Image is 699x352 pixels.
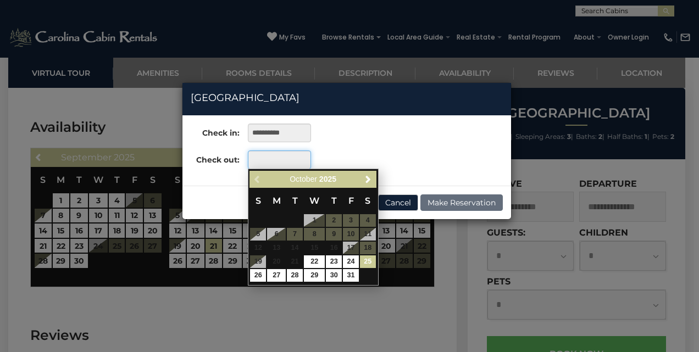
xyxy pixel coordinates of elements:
td: Checkout must be after start date [286,241,303,255]
span: 17 [343,242,359,254]
td: Checkout must be after start date [325,241,342,255]
a: 29 [304,269,325,282]
td: Checkout must be after start date [267,227,286,241]
a: 27 [267,269,286,282]
td: $240 [342,255,359,269]
span: Friday [348,195,354,206]
a: 28 [287,269,303,282]
a: 26 [250,269,266,282]
span: 14 [287,242,303,254]
td: $192 [249,269,267,282]
label: Check in: [182,124,240,138]
label: Check out: [182,150,240,165]
span: 2025 [319,175,336,183]
td: Checkout must be after start date [267,241,286,255]
button: Cancel [378,194,418,211]
td: Checkout must be after start date [303,214,325,227]
td: $192 [325,255,342,269]
span: 16 [326,242,342,254]
td: $192 [325,269,342,282]
button: Make Reservation [420,194,503,211]
span: Sunday [256,195,261,206]
td: Checkout must be after start date [249,241,267,255]
td: Checkout must be after start date [267,255,286,269]
td: $192 [267,269,286,282]
span: 12 [250,242,266,254]
span: Monday [273,195,281,206]
span: October [290,175,317,183]
td: Checkout must be after start date [342,241,359,255]
td: Checkout must be after start date [286,255,303,269]
td: Checkout must be after start date [303,241,325,255]
a: 22 [304,255,325,268]
span: Thursday [331,195,337,206]
td: $240 [359,255,376,269]
a: 30 [326,269,342,282]
a: Next [362,172,375,186]
span: 6 [267,228,286,241]
h4: [GEOGRAPHIC_DATA] [191,91,503,105]
td: $240 [342,269,359,282]
td: $192 [286,269,303,282]
span: Next [364,175,373,184]
span: 20 [267,255,286,268]
td: $192 [303,255,325,269]
span: Saturday [365,195,370,206]
a: 23 [326,255,342,268]
span: 1 [304,214,325,227]
span: Wednesday [309,195,319,206]
td: $192 [303,269,325,282]
a: 24 [343,255,359,268]
a: 31 [343,269,359,282]
span: 15 [304,242,325,254]
span: Tuesday [292,195,298,206]
span: 21 [287,255,303,268]
a: 25 [360,255,376,268]
span: 13 [267,242,286,254]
